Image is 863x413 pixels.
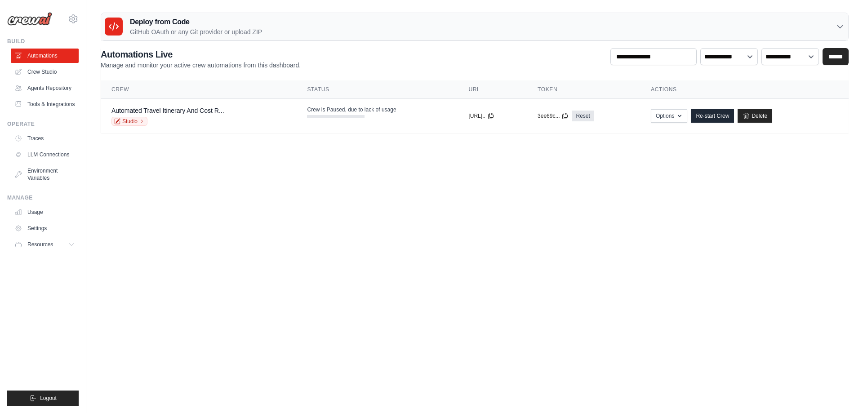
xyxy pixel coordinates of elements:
h2: Automations Live [101,48,301,61]
th: Actions [640,80,849,99]
button: 3ee69c... [538,112,569,120]
a: LLM Connections [11,147,79,162]
div: Manage [7,194,79,201]
a: Studio [111,117,147,126]
button: Resources [11,237,79,252]
span: Logout [40,395,57,402]
th: Token [527,80,640,99]
a: Reset [572,111,593,121]
a: Agents Repository [11,81,79,95]
p: Manage and monitor your active crew automations from this dashboard. [101,61,301,70]
th: Status [296,80,458,99]
span: Resources [27,241,53,248]
a: Settings [11,221,79,235]
h3: Deploy from Code [130,17,262,27]
div: Build [7,38,79,45]
a: Tools & Integrations [11,97,79,111]
button: Logout [7,391,79,406]
a: Automations [11,49,79,63]
a: Usage [11,205,79,219]
a: Re-start Crew [691,109,734,123]
div: Operate [7,120,79,128]
span: Crew is Paused, due to lack of usage [307,106,396,113]
th: URL [458,80,527,99]
a: Traces [11,131,79,146]
a: Delete [738,109,772,123]
p: GitHub OAuth or any Git provider or upload ZIP [130,27,262,36]
a: Automated Travel Itinerary And Cost R... [111,107,224,114]
th: Crew [101,80,296,99]
a: Environment Variables [11,164,79,185]
img: Logo [7,12,52,26]
button: Options [651,109,687,123]
a: Crew Studio [11,65,79,79]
